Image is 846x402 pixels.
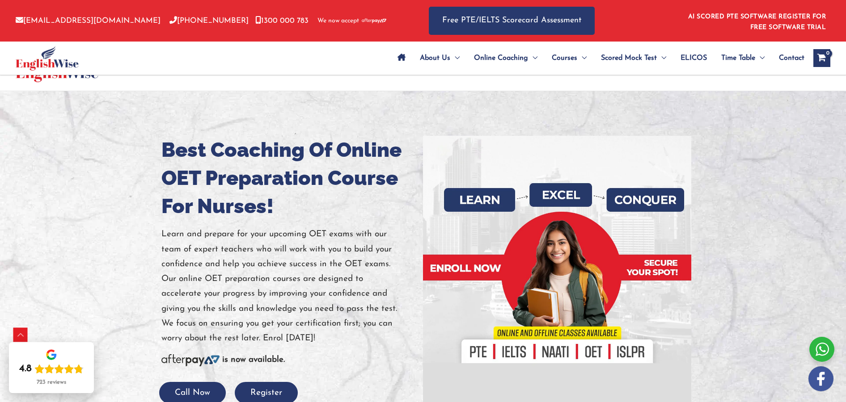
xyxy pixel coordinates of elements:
a: [EMAIL_ADDRESS][DOMAIN_NAME] [16,17,161,25]
a: [PHONE_NUMBER] [169,17,249,25]
span: ELICOS [681,42,707,74]
span: Contact [779,42,804,74]
a: Register [235,389,298,397]
a: Contact [772,42,804,74]
a: 1300 000 783 [255,17,309,25]
a: Online CoachingMenu Toggle [467,42,545,74]
span: Menu Toggle [528,42,537,74]
img: Afterpay-Logo [362,18,386,23]
a: CoursesMenu Toggle [545,42,594,74]
span: We now accept [317,17,359,25]
h1: Best Coaching Of Online OET Preparation Course For Nurses! [161,136,416,220]
span: About Us [420,42,450,74]
b: is now available. [222,356,285,364]
a: View Shopping Cart, empty [813,49,830,67]
a: Call Now [159,389,226,397]
span: Menu Toggle [657,42,666,74]
a: Free PTE/IELTS Scorecard Assessment [429,7,595,35]
aside: Header Widget 1 [683,6,830,35]
span: Scored Mock Test [601,42,657,74]
span: Menu Toggle [577,42,587,74]
img: Afterpay-Logo [161,354,220,366]
a: Time TableMenu Toggle [714,42,772,74]
a: ELICOS [673,42,714,74]
div: 723 reviews [37,379,66,386]
img: white-facebook.png [808,366,833,391]
a: Scored Mock TestMenu Toggle [594,42,673,74]
span: Online Coaching [474,42,528,74]
p: Learn and prepare for your upcoming OET exams with our team of expert teachers who will work with... [161,227,416,346]
div: Rating: 4.8 out of 5 [19,363,84,375]
a: About UsMenu Toggle [413,42,467,74]
div: 4.8 [19,363,32,375]
span: Time Table [721,42,755,74]
span: Courses [552,42,577,74]
nav: Site Navigation: Main Menu [390,42,804,74]
span: Menu Toggle [755,42,765,74]
span: Menu Toggle [450,42,460,74]
a: AI SCORED PTE SOFTWARE REGISTER FOR FREE SOFTWARE TRIAL [688,13,826,31]
img: cropped-ew-logo [16,46,79,71]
